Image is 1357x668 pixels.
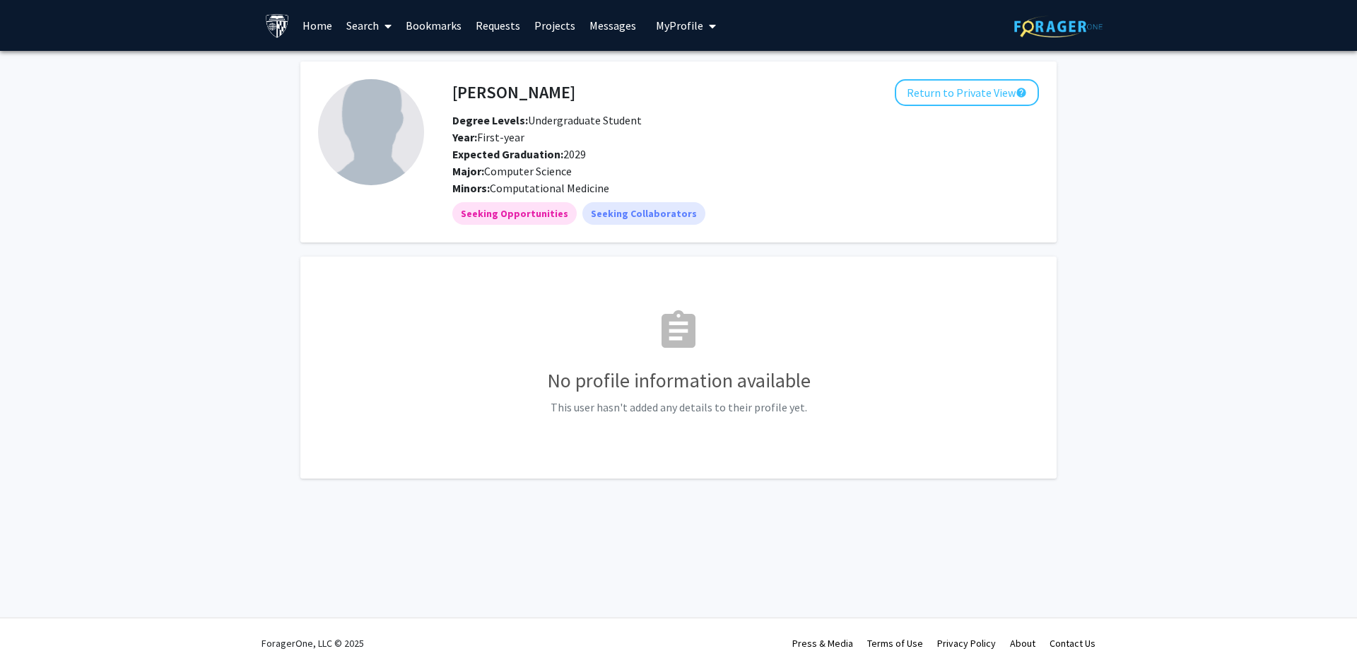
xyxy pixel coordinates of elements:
[452,113,642,127] span: Undergraduate Student
[527,1,582,50] a: Projects
[656,308,701,353] mat-icon: assignment
[452,181,490,195] b: Minors:
[469,1,527,50] a: Requests
[490,181,609,195] span: Computational Medicine
[318,399,1039,416] p: This user hasn't added any details to their profile yet.
[582,202,705,225] mat-chip: Seeking Collaborators
[318,369,1039,393] h3: No profile information available
[792,637,853,650] a: Press & Media
[937,637,996,650] a: Privacy Policy
[582,1,643,50] a: Messages
[867,637,923,650] a: Terms of Use
[484,164,572,178] span: Computer Science
[265,13,290,38] img: Johns Hopkins University Logo
[1050,637,1095,650] a: Contact Us
[11,604,60,657] iframe: Chat
[1016,84,1027,101] mat-icon: help
[262,619,364,668] div: ForagerOne, LLC © 2025
[452,202,577,225] mat-chip: Seeking Opportunities
[1010,637,1035,650] a: About
[452,130,524,144] span: First-year
[452,164,484,178] b: Major:
[399,1,469,50] a: Bookmarks
[895,79,1039,106] button: Return to Private View
[1014,16,1103,37] img: ForagerOne Logo
[339,1,399,50] a: Search
[452,147,563,161] b: Expected Graduation:
[452,130,477,144] b: Year:
[656,18,703,33] span: My Profile
[452,79,575,105] h4: [PERSON_NAME]
[452,147,586,161] span: 2029
[452,113,528,127] b: Degree Levels:
[300,257,1057,479] fg-card: No Profile Information
[318,79,424,185] img: Profile Picture
[295,1,339,50] a: Home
